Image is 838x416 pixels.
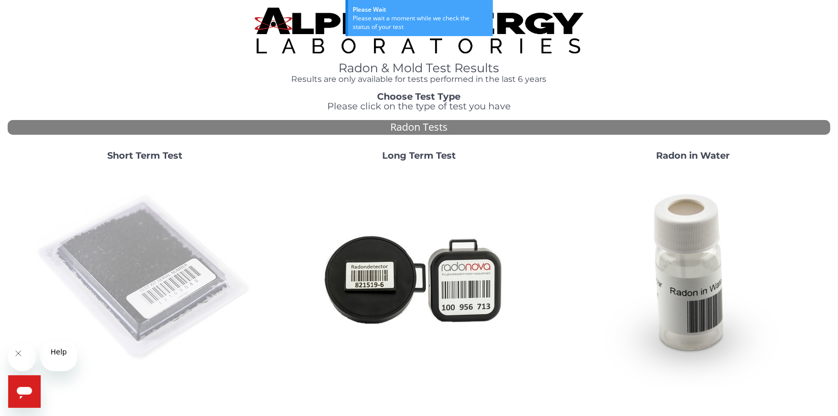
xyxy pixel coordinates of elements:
[255,62,584,75] h1: Radon & Mold Test Results
[584,169,802,388] img: RadoninWater.jpg
[657,150,730,161] strong: Radon in Water
[8,120,830,135] div: Radon Tests
[255,75,584,84] h4: Results are only available for tests performed in the last 6 years
[309,169,528,388] img: Radtrak2vsRadtrak3.jpg
[36,169,254,388] img: ShortTerm.jpg
[353,5,488,14] div: Please Wait
[378,91,461,102] strong: Choose Test Type
[8,343,36,371] iframe: Close message
[353,14,488,31] div: Please wait a moment while we check the status of your test
[8,375,41,408] iframe: Button to launch messaging window
[107,150,182,161] strong: Short Term Test
[327,101,511,112] span: Please click on the type of test you have
[382,150,456,161] strong: Long Term Test
[255,8,584,53] img: TightCrop.jpg
[40,341,77,371] iframe: Message from company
